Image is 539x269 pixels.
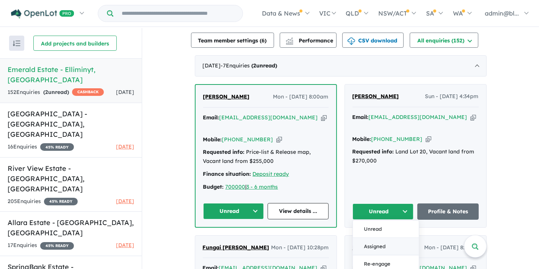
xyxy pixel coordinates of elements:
strong: Budget: [203,183,224,190]
span: Mon - [DATE] 8:00am [273,92,329,102]
button: Performance [280,33,337,48]
strong: Finance situation: [203,170,251,177]
span: [DATE] [116,89,134,95]
button: Copy [470,113,476,121]
span: [DATE] [116,242,134,249]
a: 3 - 6 months [247,183,278,190]
span: [PERSON_NAME] [353,93,399,100]
h5: Allara Estate - [GEOGRAPHIC_DATA] , [GEOGRAPHIC_DATA] [8,217,134,238]
input: Try estate name, suburb, builder or developer [115,5,241,22]
div: | [203,183,329,192]
h5: River View Estate - [GEOGRAPHIC_DATA] , [GEOGRAPHIC_DATA] [8,163,134,194]
span: Mon - [DATE] 10:28pm [271,243,329,252]
a: [PHONE_NUMBER] [222,136,273,143]
button: Copy [276,136,282,144]
button: Assigned [353,238,419,255]
h5: [GEOGRAPHIC_DATA] - [GEOGRAPHIC_DATA] , [GEOGRAPHIC_DATA] [8,109,134,139]
strong: Mobile: [203,136,222,143]
strong: Mobile: [353,136,371,142]
button: Copy [426,135,431,143]
span: - 7 Enquir ies [221,62,277,69]
div: Price-list & Release map, Vacant land from $255,000 [203,148,329,166]
span: 45 % READY [40,242,74,250]
a: Profile & Notes [417,203,479,220]
a: [PHONE_NUMBER] [371,136,423,142]
span: Mon - [DATE] 8:21pm [425,243,479,252]
img: sort.svg [13,41,20,46]
span: 2 [254,62,257,69]
a: Fungai [PERSON_NAME] [203,243,269,252]
span: CASHBACK [72,88,104,96]
span: [PERSON_NAME] [203,93,250,100]
button: All enquiries (152) [410,33,478,48]
div: Land Lot 20, Vacant land from $270,000 [353,147,479,166]
span: admin@bl... [485,9,519,17]
a: [EMAIL_ADDRESS][DOMAIN_NAME] [219,114,318,121]
a: Deposit ready [253,170,289,177]
div: [DATE] [195,55,487,77]
strong: Requested info: [203,149,245,155]
a: View details ... [268,203,329,219]
a: [PERSON_NAME] [203,92,250,102]
span: Fungai [PERSON_NAME] [203,244,269,251]
a: [EMAIL_ADDRESS][DOMAIN_NAME] [369,114,467,120]
span: 6 [262,37,265,44]
strong: Email: [203,114,219,121]
strong: Email: [353,114,369,120]
span: Performance [287,37,334,44]
button: CSV download [342,33,404,48]
a: 700000 [226,183,246,190]
button: Add projects and builders [33,36,117,51]
img: line-chart.svg [286,38,293,42]
div: 17 Enquir ies [8,241,74,250]
span: Sun - [DATE] 4:34pm [425,92,479,101]
strong: Requested info: [353,148,394,155]
button: Team member settings (6) [191,33,274,48]
button: Unread [353,203,414,220]
strong: ( unread) [252,62,277,69]
span: [DATE] [116,143,134,150]
span: 2 [45,89,48,95]
button: Unread [353,220,419,238]
div: 205 Enquir ies [8,197,78,206]
button: Unread [203,203,264,219]
a: [PERSON_NAME] [353,92,399,101]
button: Copy [321,114,327,122]
span: 45 % READY [44,198,78,205]
img: bar-chart.svg [286,40,293,45]
strong: ( unread) [43,89,69,95]
div: 16 Enquir ies [8,142,74,152]
span: 45 % READY [40,143,74,151]
h5: Emerald Estate - Elliminyt , [GEOGRAPHIC_DATA] [8,64,134,85]
span: [DATE] [116,198,134,205]
img: download icon [348,38,355,45]
img: Openlot PRO Logo White [11,9,74,19]
div: 152 Enquir ies [8,88,104,97]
